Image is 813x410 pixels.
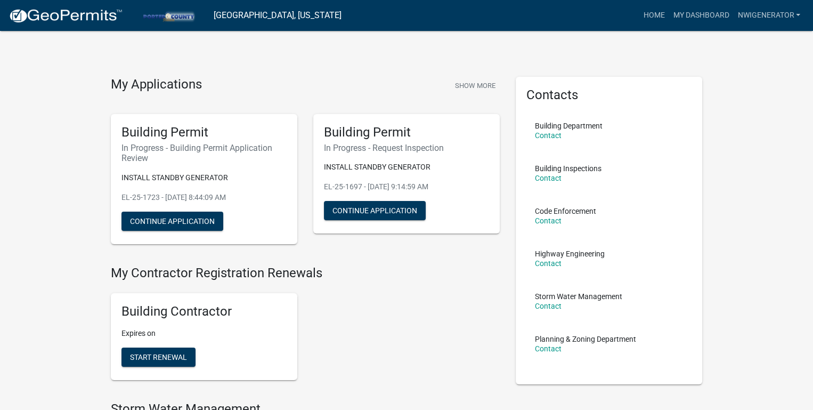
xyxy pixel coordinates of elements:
[535,122,603,130] p: Building Department
[214,6,342,25] a: [GEOGRAPHIC_DATA], [US_STATE]
[324,125,489,140] h5: Building Permit
[324,181,489,192] p: EL-25-1697 - [DATE] 9:14:59 AM
[535,344,562,353] a: Contact
[535,165,601,172] p: Building Inspections
[121,348,196,367] button: Start Renewal
[733,5,804,26] a: nwigenerator
[535,259,562,268] a: Contact
[535,131,562,140] a: Contact
[111,266,500,389] wm-registration-list-section: My Contractor Registration Renewals
[535,250,605,258] p: Highway Engineering
[535,293,622,300] p: Storm Water Management
[535,335,636,343] p: Planning & Zoning Department
[324,201,426,220] button: Continue Application
[111,77,202,93] h4: My Applications
[121,125,287,140] h5: Building Permit
[121,192,287,203] p: EL-25-1723 - [DATE] 8:44:09 AM
[121,328,287,339] p: Expires on
[111,266,500,281] h4: My Contractor Registration Renewals
[535,216,562,225] a: Contact
[526,87,692,103] h5: Contacts
[130,353,187,361] span: Start Renewal
[324,143,489,153] h6: In Progress - Request Inspection
[121,304,287,319] h5: Building Contractor
[535,302,562,310] a: Contact
[121,143,287,163] h6: In Progress - Building Permit Application Review
[669,5,733,26] a: My Dashboard
[451,77,500,94] button: Show More
[639,5,669,26] a: Home
[535,174,562,182] a: Contact
[131,8,205,22] img: Porter County, Indiana
[535,207,596,215] p: Code Enforcement
[121,212,223,231] button: Continue Application
[121,172,287,183] p: INSTALL STANDBY GENERATOR
[324,162,489,173] p: INSTALL STANDBY GENERATOR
